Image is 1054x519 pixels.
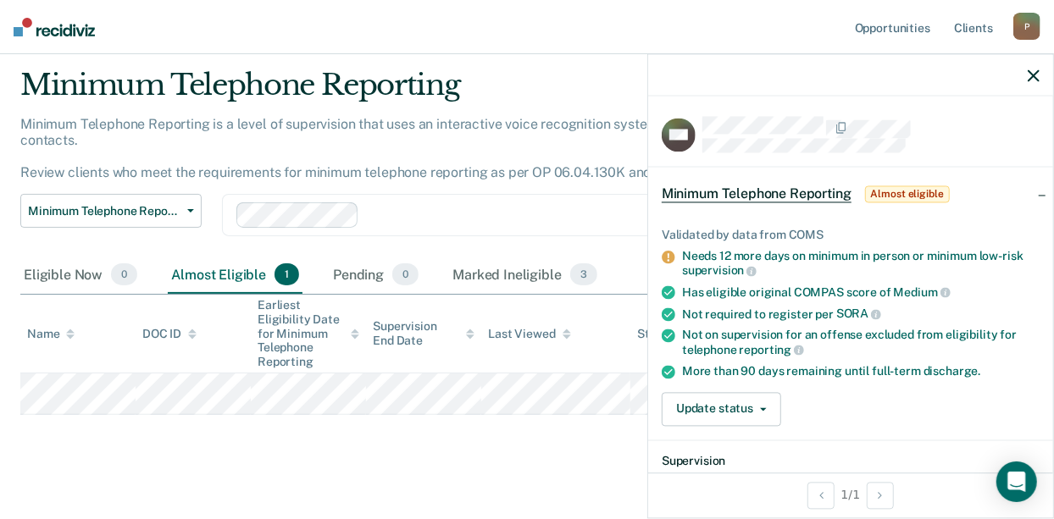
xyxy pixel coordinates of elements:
div: Validated by data from COMS [662,228,1040,242]
div: Name [27,327,75,341]
div: Needs 12 more days on minimum in person or minimum low-risk supervision [682,249,1040,278]
span: Minimum Telephone Reporting [28,204,180,218]
span: Minimum Telephone Reporting [662,185,852,202]
span: 0 [111,263,137,285]
span: Almost eligible [865,185,950,202]
div: DOC ID [142,327,197,341]
div: Almost Eligible [168,257,302,294]
div: Pending [330,257,422,294]
p: Minimum Telephone Reporting is a level of supervision that uses an interactive voice recognition ... [20,116,941,181]
div: Not required to register per [682,306,1040,322]
img: Recidiviz [14,18,95,36]
div: Earliest Eligibility Date for Minimum Telephone Reporting [258,298,359,369]
div: More than 90 days remaining until full-term [682,364,1040,378]
div: Eligible Now [20,257,141,294]
span: reporting [740,343,805,356]
div: Status [637,327,674,341]
div: Minimum Telephone ReportingAlmost eligible [648,167,1053,221]
div: Minimum Telephone Reporting [20,68,969,116]
div: P [1013,13,1040,40]
div: 1 / 1 [648,472,1053,517]
dt: Supervision [662,454,1040,468]
span: 3 [570,263,597,285]
span: 1 [275,263,299,285]
div: Last Viewed [488,327,570,341]
div: Marked Ineligible [449,257,601,294]
span: discharge. [924,364,981,378]
span: Medium [894,285,951,299]
span: 0 [392,263,419,285]
div: Supervision End Date [373,319,474,348]
div: Open Intercom Messenger [996,461,1037,502]
div: Has eligible original COMPAS score of [682,285,1040,301]
button: Previous Opportunity [807,482,835,509]
div: Not on supervision for an offense excluded from eligibility for telephone [682,329,1040,357]
button: Update status [662,392,781,426]
button: Next Opportunity [867,482,894,509]
span: SORA [836,307,881,321]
